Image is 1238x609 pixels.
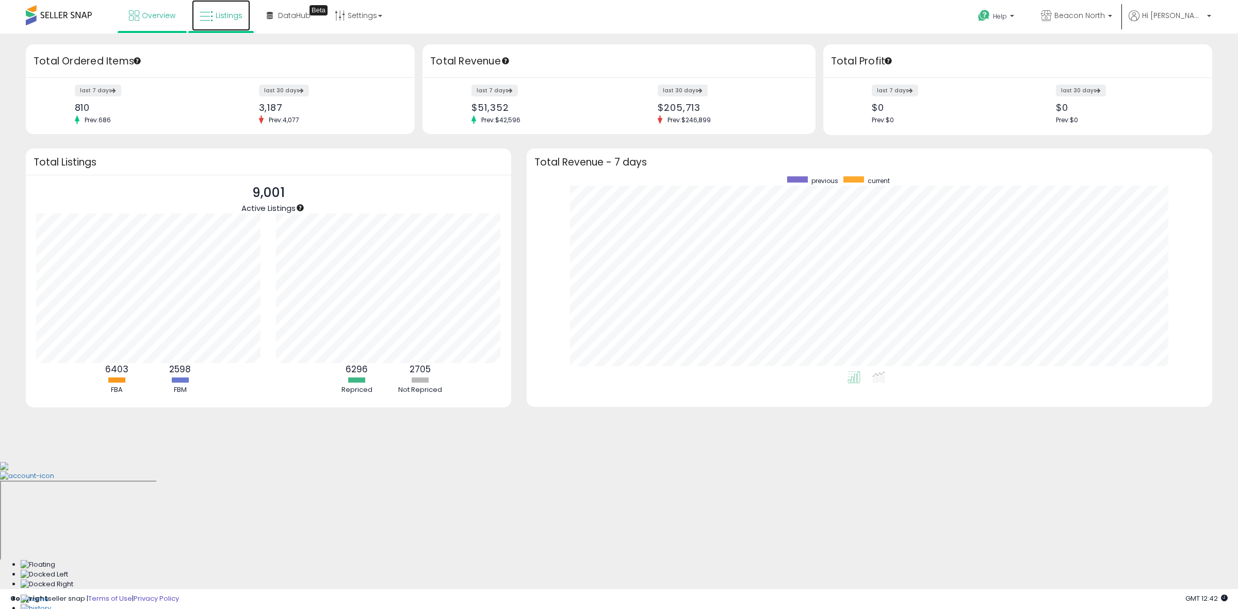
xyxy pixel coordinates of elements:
[346,363,368,375] b: 6296
[216,10,242,21] span: Listings
[133,56,142,65] div: Tooltip anchor
[34,54,407,69] h3: Total Ordered Items
[872,116,894,124] span: Prev: $0
[241,183,296,203] p: 9,001
[410,363,431,375] b: 2705
[105,363,128,375] b: 6403
[259,85,309,96] label: last 30 days
[75,85,121,96] label: last 7 days
[1056,102,1194,113] div: $0
[21,595,49,604] img: Home
[259,102,397,113] div: 3,187
[1129,10,1211,34] a: Hi [PERSON_NAME]
[658,85,708,96] label: last 30 days
[471,85,518,96] label: last 7 days
[75,102,213,113] div: 810
[1054,10,1105,21] span: Beacon North
[241,203,296,213] span: Active Listings
[970,2,1024,34] a: Help
[149,385,211,395] div: FBM
[142,10,175,21] span: Overview
[534,158,1204,166] h3: Total Revenue - 7 days
[868,176,890,185] span: current
[884,56,893,65] div: Tooltip anchor
[264,116,304,124] span: Prev: 4,077
[1056,85,1106,96] label: last 30 days
[658,102,797,113] div: $205,713
[662,116,716,124] span: Prev: $246,899
[811,176,838,185] span: previous
[169,363,191,375] b: 2598
[21,560,55,570] img: Floating
[21,570,68,580] img: Docked Left
[430,54,808,69] h3: Total Revenue
[309,5,328,15] div: Tooltip anchor
[872,102,1010,113] div: $0
[471,102,611,113] div: $51,352
[86,385,148,395] div: FBA
[326,385,388,395] div: Repriced
[296,203,305,212] div: Tooltip anchor
[79,116,116,124] span: Prev: 686
[831,54,1204,69] h3: Total Profit
[872,85,918,96] label: last 7 days
[978,9,990,22] i: Get Help
[1142,10,1204,21] span: Hi [PERSON_NAME]
[476,116,526,124] span: Prev: $42,596
[389,385,451,395] div: Not Repriced
[278,10,311,21] span: DataHub
[21,580,73,589] img: Docked Right
[34,158,503,166] h3: Total Listings
[1056,116,1078,124] span: Prev: $0
[993,12,1007,21] span: Help
[501,56,510,65] div: Tooltip anchor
